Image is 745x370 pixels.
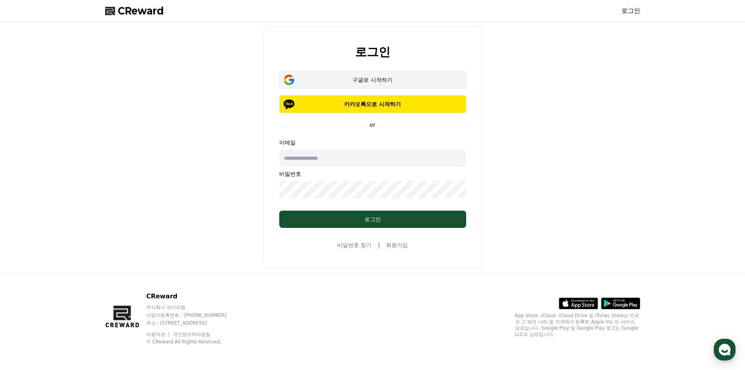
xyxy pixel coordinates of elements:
[2,248,52,268] a: 홈
[386,241,408,249] a: 회원가입
[118,5,164,17] span: CReward
[291,76,455,84] div: 구글로 시작하기
[337,241,372,249] a: 비밀번호 찾기
[146,339,242,345] p: © CReward All Rights Reserved.
[101,248,150,268] a: 설정
[621,6,640,16] a: 로그인
[291,100,455,108] p: 카카오톡으로 시작하기
[52,248,101,268] a: 대화
[279,211,466,228] button: 로그인
[378,240,380,250] span: |
[121,260,130,266] span: 설정
[365,121,380,129] p: or
[355,45,390,58] h2: 로그인
[72,260,81,267] span: 대화
[105,5,164,17] a: CReward
[146,332,171,337] a: 이용약관
[173,332,210,337] a: 개인정보처리방침
[146,304,242,310] p: 주식회사 와이피랩
[515,312,640,338] p: App Store, iCloud, iCloud Drive 및 iTunes Store는 미국과 그 밖의 나라 및 지역에서 등록된 Apple Inc.의 서비스 상표입니다. Goo...
[279,95,466,113] button: 카카오톡으로 시작하기
[279,170,466,178] p: 비밀번호
[146,312,242,318] p: 사업자등록번호 : [PHONE_NUMBER]
[279,71,466,89] button: 구글로 시작하기
[146,320,242,326] p: 주소 : [STREET_ADDRESS]
[295,215,451,223] div: 로그인
[25,260,29,266] span: 홈
[279,139,466,146] p: 이메일
[146,292,242,301] p: CReward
